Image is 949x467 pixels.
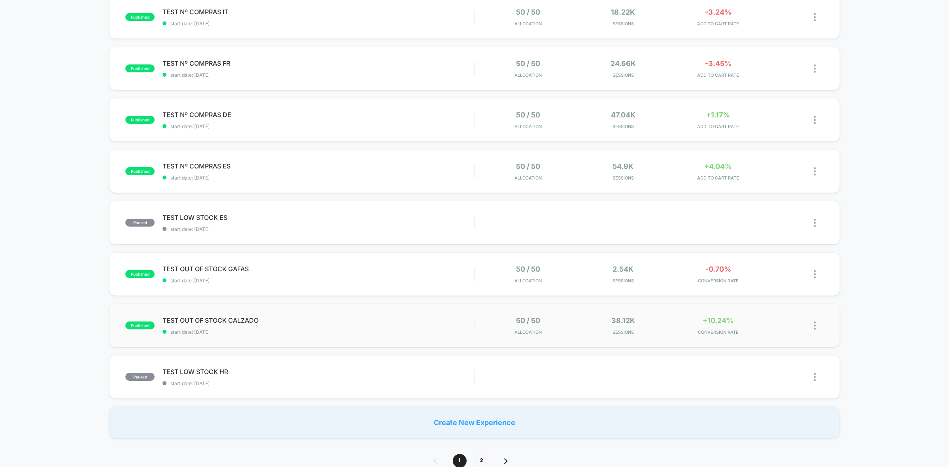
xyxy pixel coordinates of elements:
span: 50 / 50 [516,8,540,16]
span: TEST LOW STOCK ES [163,214,474,221]
span: 50 / 50 [516,59,540,68]
img: close [814,13,816,21]
span: 50 / 50 [516,265,540,273]
span: -3.24% [705,8,732,16]
div: Create New Experience [109,406,840,438]
span: 2.54k [613,265,633,273]
span: paused [125,219,155,227]
img: close [814,219,816,227]
span: published [125,270,155,278]
span: published [125,116,155,124]
span: Allocation [514,175,542,181]
span: ADD TO CART RATE [673,124,764,129]
img: close [814,373,816,381]
img: close [814,116,816,124]
span: TEST Nº COMPRAS ES [163,162,474,170]
span: 50 / 50 [516,111,540,119]
span: ADD TO CART RATE [673,175,764,181]
span: 47.04k [611,111,635,119]
span: 50 / 50 [516,162,540,170]
span: CONVERSION RATE [673,278,764,284]
span: Sessions [578,278,669,284]
span: +10.24% [703,316,733,325]
span: start date: [DATE] [163,278,474,284]
span: Allocation [514,278,542,284]
span: TEST Nº COMPRAS DE [163,111,474,119]
span: ADD TO CART RATE [673,21,764,26]
span: TEST OUT OF STOCK GAFAS [163,265,474,273]
span: -0.70% [705,265,731,273]
span: -3.45% [705,59,732,68]
span: published [125,321,155,329]
span: +1.17% [706,111,730,119]
span: 38.12k [611,316,635,325]
span: published [125,64,155,72]
span: start date: [DATE] [163,72,474,78]
img: close [814,64,816,73]
img: close [814,321,816,330]
span: 18.22k [611,8,635,16]
span: +4.04% [704,162,732,170]
span: Sessions [578,175,669,181]
span: start date: [DATE] [163,329,474,335]
span: paused [125,373,155,381]
span: Sessions [578,21,669,26]
img: close [814,270,816,278]
span: 50 / 50 [516,316,540,325]
span: 54.9k [613,162,633,170]
img: pagination forward [504,458,508,464]
span: published [125,167,155,175]
span: ADD TO CART RATE [673,72,764,78]
span: start date: [DATE] [163,226,474,232]
span: start date: [DATE] [163,175,474,181]
span: TEST Nº COMPRAS FR [163,59,474,67]
span: Sessions [578,72,669,78]
span: TEST Nº COMPRAS IT [163,8,474,16]
span: 24.66k [611,59,636,68]
span: Allocation [514,72,542,78]
span: Allocation [514,329,542,335]
span: TEST OUT OF STOCK CALZADO [163,316,474,324]
img: close [814,167,816,176]
span: Allocation [514,124,542,129]
span: Allocation [514,21,542,26]
span: Sessions [578,329,669,335]
span: published [125,13,155,21]
span: start date: [DATE] [163,123,474,129]
span: TEST LOW STOCK HR [163,368,474,376]
span: start date: [DATE] [163,21,474,26]
span: Sessions [578,124,669,129]
span: start date: [DATE] [163,380,474,386]
span: CONVERSION RATE [673,329,764,335]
